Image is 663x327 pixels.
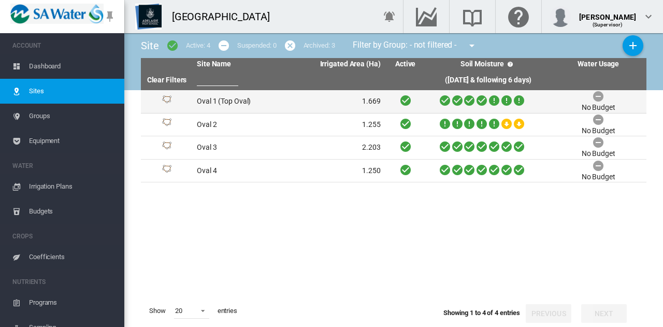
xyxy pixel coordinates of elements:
[161,165,173,177] img: 1.svg
[145,165,189,177] div: Site Id: 7177
[504,58,516,70] md-icon: icon-help-circle
[29,54,116,79] span: Dashboard
[135,4,162,30] img: Z
[466,39,478,52] md-icon: icon-menu-down
[582,149,615,159] div: No Budget
[145,302,170,320] span: Show
[145,95,189,108] div: Site Id: 404
[623,35,643,56] button: Add New Site, define start date
[12,228,116,245] span: CROPS
[383,10,396,23] md-icon: icon-bell-ring
[462,35,482,56] button: icon-menu-down
[172,9,279,24] div: [GEOGRAPHIC_DATA]
[379,6,400,27] button: icon-bell-ring
[506,10,531,23] md-icon: Click here for help
[218,39,230,52] md-icon: icon-minus-circle
[550,6,571,27] img: profile.jpg
[193,113,289,136] td: Oval 2
[460,10,485,23] md-icon: Search the knowledge base
[526,304,571,323] button: Previous
[582,126,615,136] div: No Budget
[141,113,646,137] tr: Site Id: 7174 Oval 2 1.255 No Budget
[289,160,384,182] td: 1.250
[12,37,116,54] span: ACCOUNT
[213,302,241,320] span: entries
[193,90,289,113] td: Oval 1 (Top Oval)
[582,103,615,113] div: No Budget
[29,290,116,315] span: Programs
[141,90,646,113] tr: Site Id: 404 Oval 1 (Top Oval) 1.669 No Budget
[29,79,116,104] span: Sites
[193,58,289,70] th: Site Name
[161,95,173,108] img: 1.svg
[304,41,335,50] div: Archived: 3
[29,199,116,224] span: Budgets
[29,245,116,269] span: Coefficients
[104,10,116,23] md-icon: icon-pin
[579,8,636,18] div: [PERSON_NAME]
[145,118,189,131] div: Site Id: 7174
[29,104,116,129] span: Groups
[166,39,179,52] md-icon: icon-checkbox-marked-circle
[551,58,646,70] th: Water Usage
[289,113,384,136] td: 1.255
[186,41,210,50] div: Active: 4
[414,10,439,23] md-icon: Go to the Data Hub
[147,76,187,84] a: Clear Filters
[141,39,159,52] span: Site
[426,58,551,70] th: Soil Moisture
[284,39,296,52] md-icon: icon-cancel
[141,160,646,183] tr: Site Id: 7177 Oval 4 1.250 No Budget
[582,172,615,182] div: No Budget
[642,10,655,23] md-icon: icon-chevron-down
[161,141,173,154] img: 1.svg
[175,307,182,315] div: 20
[385,58,426,70] th: Active
[193,160,289,182] td: Oval 4
[627,39,639,52] md-icon: icon-plus
[289,136,384,159] td: 2.203
[289,58,384,70] th: Irrigated Area (Ha)
[581,304,627,323] button: Next
[237,41,277,50] div: Suspended: 0
[161,118,173,131] img: 1.svg
[426,70,551,90] th: ([DATE] & following 6 days)
[289,90,384,113] td: 1.669
[29,174,116,199] span: Irrigation Plans
[10,4,104,24] img: SA_Water_LOGO.png
[141,136,646,160] tr: Site Id: 7176 Oval 3 2.203 No Budget
[345,35,485,56] div: Filter by Group: - not filtered -
[29,129,116,153] span: Equipment
[593,22,623,27] span: (Supervisor)
[193,136,289,159] td: Oval 3
[12,274,116,290] span: NUTRIENTS
[12,158,116,174] span: WATER
[145,141,189,154] div: Site Id: 7176
[443,309,520,317] span: Showing 1 to 4 of 4 entries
